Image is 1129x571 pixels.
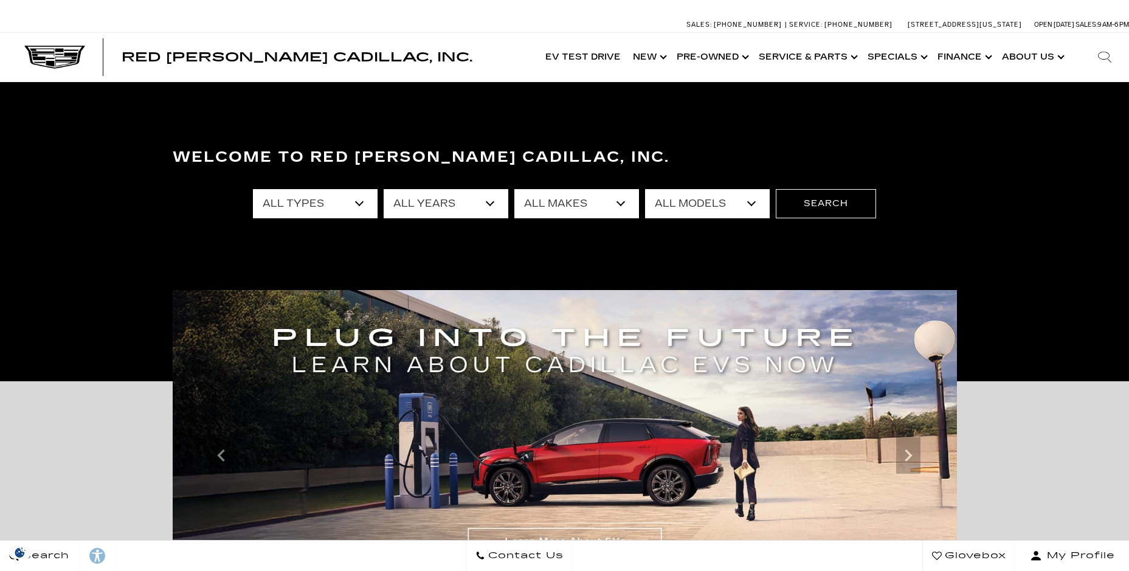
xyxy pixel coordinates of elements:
div: Next [896,437,920,474]
span: Contact Us [485,547,564,564]
select: Filter by type [253,189,378,218]
button: Search [776,189,876,218]
span: Search [19,547,69,564]
h3: Welcome to Red [PERSON_NAME] Cadillac, Inc. [173,145,957,170]
a: About Us [996,33,1068,81]
span: 9 AM-6 PM [1097,21,1129,29]
div: Previous [209,437,233,474]
img: Opt-Out Icon [6,546,34,559]
a: Finance [931,33,996,81]
button: Open user profile menu [1016,541,1129,571]
span: Open [DATE] [1034,21,1074,29]
a: Sales: [PHONE_NUMBER] [686,21,785,28]
span: Sales: [686,21,712,29]
a: Specials [861,33,931,81]
img: Cadillac Dark Logo with Cadillac White Text [24,46,85,69]
span: Glovebox [942,547,1006,564]
span: Red [PERSON_NAME] Cadillac, Inc. [122,50,472,64]
a: EV Test Drive [539,33,627,81]
a: Red [PERSON_NAME] Cadillac, Inc. [122,51,472,63]
span: Sales: [1075,21,1097,29]
a: Service & Parts [753,33,861,81]
select: Filter by model [645,189,770,218]
a: Service: [PHONE_NUMBER] [785,21,896,28]
span: Service: [789,21,823,29]
section: Click to Open Cookie Consent Modal [6,546,34,559]
a: Glovebox [922,541,1016,571]
span: [PHONE_NUMBER] [824,21,892,29]
span: My Profile [1042,547,1115,564]
a: New [627,33,671,81]
a: [STREET_ADDRESS][US_STATE] [908,21,1022,29]
select: Filter by make [514,189,639,218]
a: Pre-Owned [671,33,753,81]
select: Filter by year [384,189,508,218]
a: Contact Us [466,541,573,571]
span: [PHONE_NUMBER] [714,21,782,29]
